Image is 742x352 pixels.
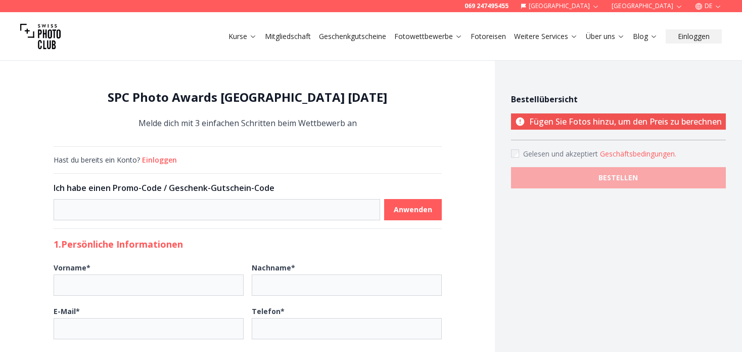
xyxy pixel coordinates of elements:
[20,16,61,57] img: Swiss photo club
[633,31,658,42] a: Blog
[54,318,244,339] input: E-Mail*
[582,29,629,44] button: Über uns
[54,89,442,105] h1: SPC Photo Awards [GEOGRAPHIC_DATA] [DATE]
[142,155,177,165] button: Einloggen
[54,89,442,130] div: Melde dich mit 3 einfachen Schritten beim Wettbewerb an
[666,29,722,44] button: Einloggen
[54,155,442,165] div: Hast du bereits ein Konto?
[54,306,80,316] b: E-Mail *
[514,31,578,42] a: Weitere Services
[471,31,506,42] a: Fotoreisen
[586,31,625,42] a: Über uns
[511,113,726,130] p: Fügen Sie Fotos hinzu, um den Preis zu berechnen
[600,149,676,159] button: Accept termsGelesen und akzeptiert
[523,149,600,159] span: Gelesen und akzeptiert
[465,2,508,10] a: 069 247495455
[390,29,467,44] button: Fotowettbewerbe
[261,29,315,44] button: Mitgliedschaft
[224,29,261,44] button: Kurse
[252,306,285,316] b: Telefon *
[511,93,726,105] h4: Bestellübersicht
[228,31,257,42] a: Kurse
[54,182,442,194] h3: Ich habe einen Promo-Code / Geschenk-Gutschein-Code
[252,318,442,339] input: Telefon*
[394,31,462,42] a: Fotowettbewerbe
[54,275,244,296] input: Vorname*
[54,237,442,251] h2: 1. Persönliche Informationen
[511,149,519,158] input: Accept terms
[629,29,662,44] button: Blog
[598,173,638,183] b: BESTELLEN
[394,205,432,215] b: Anwenden
[315,29,390,44] button: Geschenkgutscheine
[252,263,295,272] b: Nachname *
[265,31,311,42] a: Mitgliedschaft
[54,263,90,272] b: Vorname *
[319,31,386,42] a: Geschenkgutscheine
[467,29,510,44] button: Fotoreisen
[252,275,442,296] input: Nachname*
[510,29,582,44] button: Weitere Services
[511,167,726,188] button: BESTELLEN
[384,199,442,220] button: Anwenden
